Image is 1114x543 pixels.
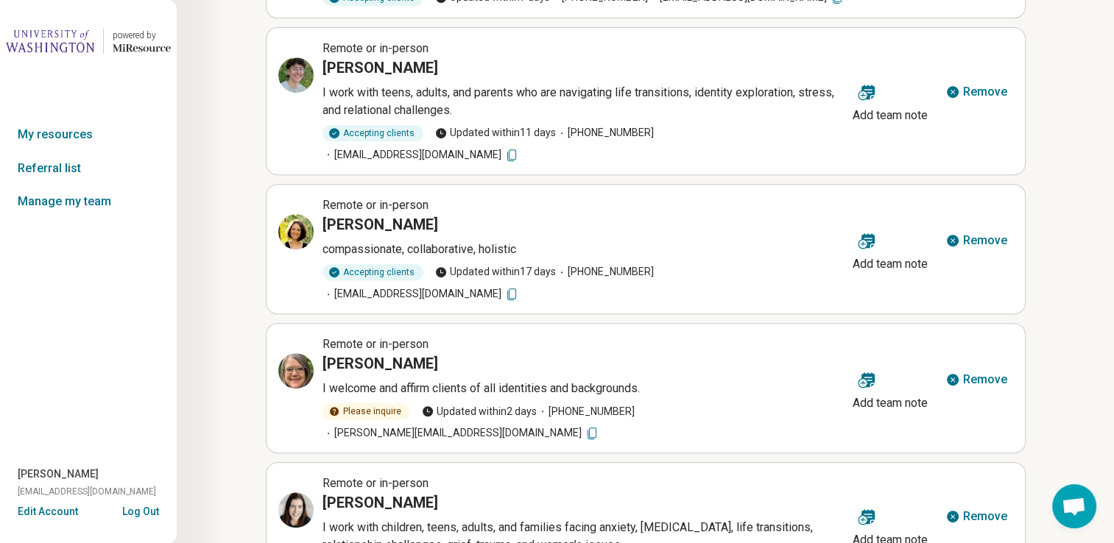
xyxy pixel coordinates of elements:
[422,404,537,419] span: Updated within 2 days
[322,403,410,419] div: Please inquire
[940,362,1013,397] button: Remove
[847,223,934,276] button: Add team note
[322,41,429,55] span: Remote or in-person
[322,476,429,490] span: Remote or in-person
[322,425,599,441] span: [PERSON_NAME][EMAIL_ADDRESS][DOMAIN_NAME]
[322,337,429,351] span: Remote or in-person
[537,404,635,419] span: [PHONE_NUMBER]
[322,57,438,78] h3: [PERSON_NAME]
[113,29,171,42] div: powered by
[322,492,438,513] h3: [PERSON_NAME]
[122,504,159,516] button: Log Out
[322,241,847,258] p: compassionate, collaborative, holistic
[6,24,94,59] img: University of Washington
[322,198,429,212] span: Remote or in-person
[18,466,99,482] span: [PERSON_NAME]
[940,74,1013,110] button: Remove
[940,499,1013,534] button: Remove
[556,264,654,280] span: [PHONE_NUMBER]
[322,380,847,397] p: I welcome and affirm clients of all identities and backgrounds.
[322,286,519,302] span: [EMAIL_ADDRESS][DOMAIN_NAME]
[847,74,934,127] button: Add team note
[435,264,556,280] span: Updated within 17 days
[1052,484,1096,528] div: Open chat
[556,125,654,141] span: [PHONE_NUMBER]
[322,353,438,374] h3: [PERSON_NAME]
[322,125,423,141] div: Accepting clients
[6,24,171,59] a: University of Washingtonpowered by
[940,223,1013,258] button: Remove
[435,125,556,141] span: Updated within 11 days
[322,147,519,163] span: [EMAIL_ADDRESS][DOMAIN_NAME]
[322,214,438,235] h3: [PERSON_NAME]
[847,362,934,415] button: Add team note
[18,504,78,519] button: Edit Account
[18,485,156,498] span: [EMAIL_ADDRESS][DOMAIN_NAME]
[322,84,847,119] p: I work with teens, adults, and parents who are navigating life transitions, identity exploration,...
[322,264,423,280] div: Accepting clients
